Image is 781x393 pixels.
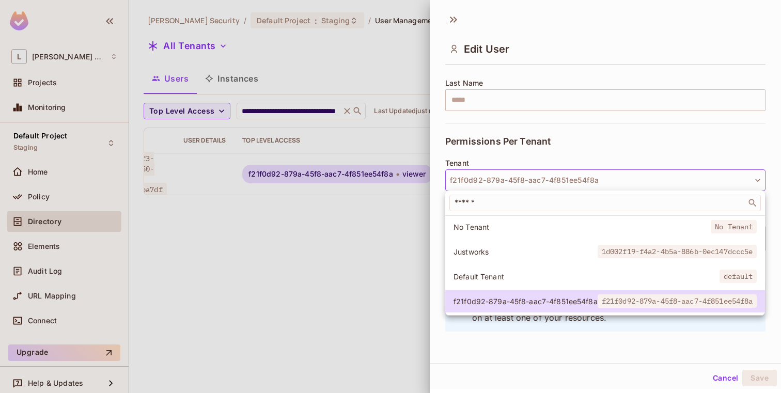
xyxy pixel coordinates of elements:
[720,270,757,283] span: default
[711,220,757,233] span: No Tenant
[598,245,757,258] span: 1d002f19-f4a2-4b5a-886b-0ec147dccc5e
[454,272,720,281] span: Default Tenant
[598,294,757,308] span: f21f0d92-879a-45f8-aac7-4f851ee54f8a
[454,247,598,257] span: Justworks
[454,296,598,306] span: f21f0d92-879a-45f8-aac7-4f851ee54f8a
[454,222,711,232] span: No Tenant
